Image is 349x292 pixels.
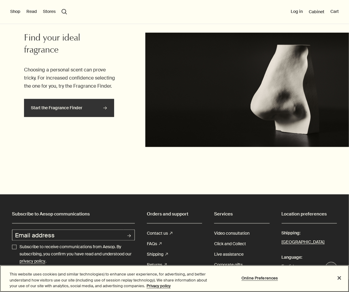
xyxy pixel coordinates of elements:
[10,9,20,15] button: Shop
[147,209,202,218] h2: Orders and support
[147,283,171,288] a: More information about your privacy, opens in a new tab
[10,271,209,289] div: This website uses cookies (and similar technologies) to enhance user experience, for advertising,...
[20,258,45,265] a: privacy policy
[24,33,116,57] h2: Find your ideal fragrance
[309,9,324,14] a: Cabinet
[330,9,339,15] button: Cart
[291,9,303,15] button: Log in
[282,209,337,218] h2: Location preferences
[214,260,243,270] a: Corporate gifts
[24,99,114,117] a: Start the Fragrance Finder
[147,228,172,239] a: Contact us
[43,9,56,15] button: Stores
[282,239,325,246] button: [GEOGRAPHIC_DATA]
[147,239,162,249] a: FAQs
[62,9,67,14] button: Open search
[12,209,135,218] h2: Subscribe to Aesop communications
[147,249,168,260] a: Shipping
[12,230,124,241] input: Email address
[282,263,337,270] a: English
[145,33,349,147] img: A nose sculpture placed in front of black background
[147,260,167,270] a: Returns
[333,271,346,284] button: Close
[325,262,337,274] button: Live Assistance
[20,244,135,265] p: Subscribe to receive communications from Aesop. By subscribing, you confirm you have read and und...
[282,228,337,239] span: Shipping:
[214,239,246,249] a: Click and Collect
[26,9,37,15] button: Read
[24,66,116,90] p: Choosing a personal scent can prove tricky. For increased confidence selecting the one for you, t...
[214,228,250,239] a: Video consultation
[241,272,278,284] button: Online Preferences, Opens the preference center dialog
[214,209,269,218] h2: Services
[214,249,244,260] a: Live assistance
[20,259,45,264] u: privacy policy
[282,252,337,263] span: Language:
